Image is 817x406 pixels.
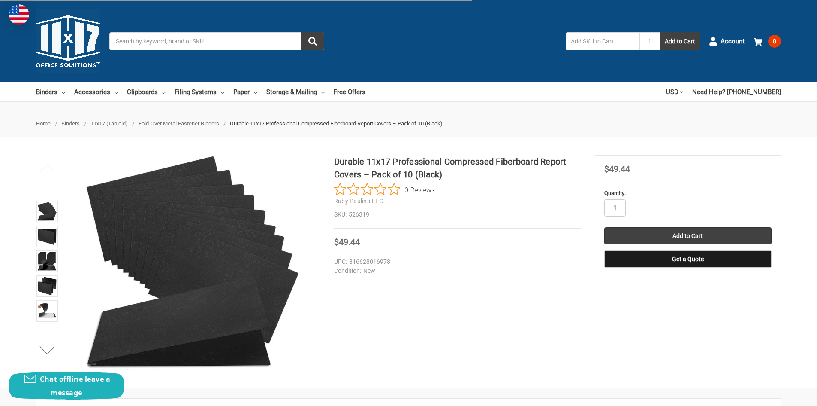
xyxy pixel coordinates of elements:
a: Home [36,120,51,127]
img: Durable 11x17 Professional Compressed Fiberboard Report Covers – Pack of 10 (Black) [38,227,57,246]
img: 11" x17" Premium Fiberboard Report Protection | Metal Fastener Securing System | Sophisticated Pa... [85,155,300,370]
img: Durable 11x17 Professional Compressed Fiberboard Report Covers – Pack of 10 (Black) [38,277,57,296]
span: $49.44 [604,164,630,174]
span: Durable 11x17 Professional Compressed Fiberboard Report Covers – Pack of 10 (Black) [230,120,443,127]
a: Free Offers [334,82,365,101]
a: USD [666,82,683,101]
button: Previous [34,159,60,177]
span: Chat offline leave a message [40,374,110,397]
img: duty and tax information for United States [9,4,29,25]
img: Durable 11x17 Professional Compressed Fiberboard Report Covers – Pack of 10 (Black) [38,302,57,321]
span: $49.44 [334,237,360,247]
a: Filing Systems [175,82,224,101]
a: Paper [233,82,257,101]
a: Binders [61,120,80,127]
dt: Condition: [334,266,361,275]
img: Stack of 11x17 black report covers displayed on a wooden desk in a modern office setting. [38,252,57,271]
a: Ruby Paulina LLC [334,198,383,205]
dt: SKU: [334,210,347,219]
button: Add to Cart [660,32,700,50]
span: 0 [768,35,781,48]
dd: 526319 [334,210,581,219]
dd: 816628016978 [334,257,577,266]
a: Binders [36,82,65,101]
button: Next [34,342,60,359]
a: 11x17 (Tabloid) [90,120,128,127]
img: 11x17.com [36,9,100,73]
button: Get a Quote [604,250,772,268]
span: Account [721,37,745,46]
a: 0 [754,30,781,52]
span: 0 Reviews [404,183,435,196]
dt: UPC: [334,257,347,266]
h1: Durable 11x17 Professional Compressed Fiberboard Report Covers – Pack of 10 (Black) [334,155,581,181]
input: Search by keyword, brand or SKU [109,32,324,50]
a: Clipboards [127,82,166,101]
a: Need Help? [PHONE_NUMBER] [692,82,781,101]
a: Accessories [74,82,118,101]
button: Chat offline leave a message [9,372,124,400]
a: Fold-Over Metal Fastener Binders [139,120,219,127]
button: Rated 0 out of 5 stars from 0 reviews. Jump to reviews. [334,183,435,196]
a: Account [709,30,745,52]
img: 11" x17" Premium Fiberboard Report Protection | Metal Fastener Securing System | Sophisticated Pa... [38,202,57,221]
dd: New [334,266,577,275]
a: Storage & Mailing [266,82,325,101]
input: Add to Cart [604,227,772,244]
label: Quantity: [604,189,772,198]
input: Add SKU to Cart [566,32,639,50]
